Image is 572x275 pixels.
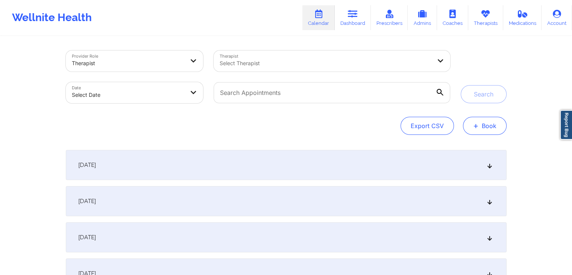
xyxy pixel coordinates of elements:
[371,5,408,30] a: Prescribers
[503,5,542,30] a: Medications
[401,117,454,135] button: Export CSV
[468,5,503,30] a: Therapists
[408,5,437,30] a: Admins
[463,117,507,135] button: +Book
[78,197,96,205] span: [DATE]
[78,234,96,241] span: [DATE]
[302,5,335,30] a: Calendar
[560,110,572,140] a: Report Bug
[72,55,185,72] div: Therapist
[461,85,507,103] button: Search
[542,5,572,30] a: Account
[473,124,479,128] span: +
[72,87,185,103] div: Select Date
[214,82,450,103] input: Search Appointments
[78,161,96,169] span: [DATE]
[437,5,468,30] a: Coaches
[335,5,371,30] a: Dashboard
